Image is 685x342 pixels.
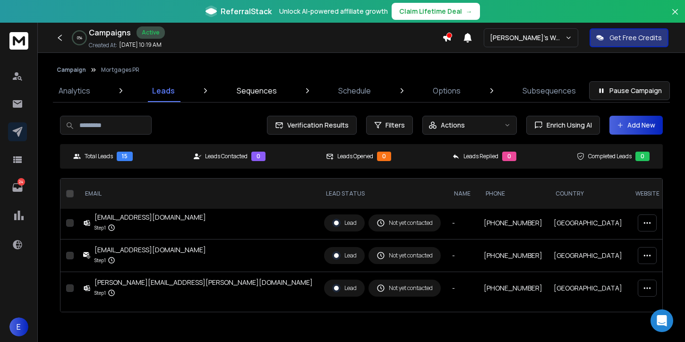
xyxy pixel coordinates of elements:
div: Not yet contacted [377,219,433,227]
div: [EMAIL_ADDRESS][DOMAIN_NAME] [94,245,206,255]
p: 24 [17,178,25,186]
p: Subsequences [522,85,576,96]
button: Enrich Using AI [526,116,600,135]
div: Not yet contacted [377,284,433,292]
p: Step 1 [94,256,106,265]
th: LEAD STATUS [318,179,446,209]
p: [PERSON_NAME]'s Workspace [490,33,565,43]
div: 15 [117,152,133,161]
p: Leads Opened [337,153,373,160]
button: Filters [366,116,413,135]
button: Pause Campaign [589,81,670,100]
div: Lead [332,284,357,292]
a: 24 [8,178,27,197]
p: Leads Contacted [205,153,248,160]
a: Schedule [333,79,377,102]
p: Completed Leads [588,153,632,160]
span: Enrich Using AI [543,120,592,130]
span: → [466,7,472,16]
h1: Campaigns [89,27,131,38]
button: Get Free Credits [590,28,668,47]
p: Actions [441,120,465,130]
p: Options [433,85,461,96]
p: Analytics [59,85,90,96]
p: Leads Replied [463,153,498,160]
button: Claim Lifetime Deal→ [392,3,480,20]
th: Phone [478,179,548,209]
p: Get Free Credits [609,33,662,43]
div: 0 [251,152,265,161]
a: Sequences [231,79,283,102]
div: 0 [502,152,516,161]
div: 0 [377,152,391,161]
td: [GEOGRAPHIC_DATA] [548,272,628,305]
p: [DATE] 10:19 AM [119,41,162,49]
td: [PHONE_NUMBER] [478,239,548,272]
th: Country [548,179,628,209]
p: Leads [152,85,175,96]
button: E [9,317,28,336]
td: [PHONE_NUMBER] [478,207,548,239]
th: EMAIL [77,179,318,209]
td: - [446,207,478,239]
span: Filters [385,120,405,130]
p: Sequences [237,85,277,96]
a: Leads [146,79,180,102]
div: 0 [635,152,650,161]
p: Step 1 [94,288,106,298]
td: [GEOGRAPHIC_DATA] [548,239,628,272]
button: Campaign [57,66,86,74]
div: Not yet contacted [377,251,433,260]
div: Active [137,26,165,39]
td: - [446,272,478,305]
a: Analytics [53,79,96,102]
button: Close banner [669,6,681,28]
button: Verification Results [267,116,357,135]
th: NAME [446,179,478,209]
td: [GEOGRAPHIC_DATA] [548,207,628,239]
div: [EMAIL_ADDRESS][DOMAIN_NAME] [94,213,206,222]
div: Lead [332,251,357,260]
p: Total Leads [85,153,113,160]
a: Subsequences [517,79,582,102]
div: Lead [332,219,357,227]
button: Add New [609,116,663,135]
p: 0 % [77,35,82,41]
p: Schedule [338,85,371,96]
td: - [446,239,478,272]
a: Options [427,79,466,102]
p: Mortgages PR [101,66,139,74]
div: [PERSON_NAME][EMAIL_ADDRESS][PERSON_NAME][DOMAIN_NAME] [94,278,313,287]
span: ReferralStack [221,6,272,17]
p: Created At: [89,42,117,49]
td: [PHONE_NUMBER] [478,272,548,305]
p: Step 1 [94,223,106,232]
p: Unlock AI-powered affiliate growth [279,7,388,16]
div: Open Intercom Messenger [651,309,673,332]
span: Verification Results [283,120,349,130]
